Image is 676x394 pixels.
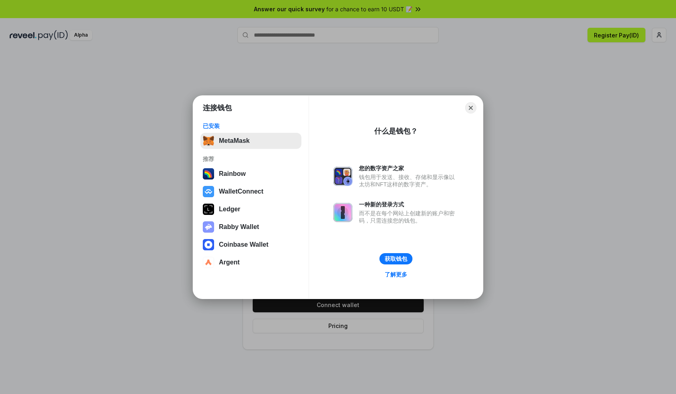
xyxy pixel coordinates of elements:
[203,257,214,268] img: svg+xml,%3Csvg%20width%3D%2228%22%20height%3D%2228%22%20viewBox%3D%220%200%2028%2028%22%20fill%3D...
[203,186,214,197] img: svg+xml,%3Csvg%20width%3D%2228%22%20height%3D%2228%22%20viewBox%3D%220%200%2028%2028%22%20fill%3D...
[203,135,214,146] img: svg+xml,%3Csvg%20fill%3D%22none%22%20height%3D%2233%22%20viewBox%3D%220%200%2035%2033%22%20width%...
[200,254,301,270] button: Argent
[203,155,299,163] div: 推荐
[465,102,476,113] button: Close
[203,239,214,250] img: svg+xml,%3Csvg%20width%3D%2228%22%20height%3D%2228%22%20viewBox%3D%220%200%2028%2028%22%20fill%3D...
[379,253,412,264] button: 获取钱包
[219,259,240,266] div: Argent
[219,241,268,248] div: Coinbase Wallet
[385,271,407,278] div: 了解更多
[200,166,301,182] button: Rainbow
[203,204,214,215] img: svg+xml,%3Csvg%20xmlns%3D%22http%3A%2F%2Fwww.w3.org%2F2000%2Fsvg%22%20width%3D%2228%22%20height%3...
[219,206,240,213] div: Ledger
[219,170,246,177] div: Rainbow
[359,165,459,172] div: 您的数字资产之家
[203,221,214,233] img: svg+xml,%3Csvg%20xmlns%3D%22http%3A%2F%2Fwww.w3.org%2F2000%2Fsvg%22%20fill%3D%22none%22%20viewBox...
[359,173,459,188] div: 钱包用于发送、接收、存储和显示像以太坊和NFT这样的数字资产。
[374,126,418,136] div: 什么是钱包？
[200,219,301,235] button: Rabby Wallet
[333,203,352,222] img: svg+xml,%3Csvg%20xmlns%3D%22http%3A%2F%2Fwww.w3.org%2F2000%2Fsvg%22%20fill%3D%22none%22%20viewBox...
[200,133,301,149] button: MetaMask
[385,255,407,262] div: 获取钱包
[200,201,301,217] button: Ledger
[203,168,214,179] img: svg+xml,%3Csvg%20width%3D%22120%22%20height%3D%22120%22%20viewBox%3D%220%200%20120%20120%22%20fil...
[200,237,301,253] button: Coinbase Wallet
[203,122,299,130] div: 已安装
[200,184,301,200] button: WalletConnect
[219,137,249,144] div: MetaMask
[203,103,232,113] h1: 连接钱包
[333,167,352,186] img: svg+xml,%3Csvg%20xmlns%3D%22http%3A%2F%2Fwww.w3.org%2F2000%2Fsvg%22%20fill%3D%22none%22%20viewBox...
[219,188,264,195] div: WalletConnect
[359,201,459,208] div: 一种新的登录方式
[380,269,412,280] a: 了解更多
[359,210,459,224] div: 而不是在每个网站上创建新的账户和密码，只需连接您的钱包。
[219,223,259,231] div: Rabby Wallet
